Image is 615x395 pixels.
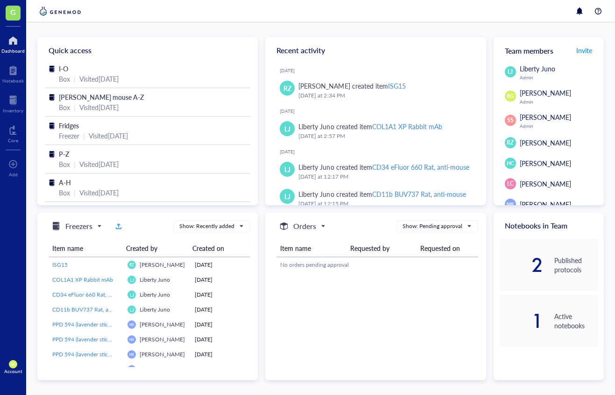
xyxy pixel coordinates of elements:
span: [PERSON_NAME] mouse A-Z [59,92,144,102]
div: Freezer [59,131,79,141]
div: No orders pending approval [280,261,474,269]
span: [PERSON_NAME] [520,159,571,168]
div: [DATE] [280,149,478,154]
button: Invite [576,43,593,58]
div: [DATE] [195,276,246,284]
div: [DATE] [280,68,478,73]
a: PPD 594 (lavender sticker) [52,365,120,374]
div: | [74,102,76,112]
div: [DATE] [195,320,246,329]
a: Inventory [3,93,23,113]
div: COL1A1 XP Rabbit mAb [372,122,442,131]
span: [PERSON_NAME] [520,88,571,97]
div: Dashboard [1,48,25,54]
span: Liberty Juno [520,64,555,73]
span: CD11b BUV737 Rat, anti-mouse [52,305,133,313]
div: [PERSON_NAME] created item [298,81,405,91]
div: Published protocols [554,256,598,274]
span: ISG15 [52,261,68,269]
div: Team members [494,37,604,63]
div: Show: Pending approval [403,222,462,230]
div: Active notebooks [554,312,598,330]
span: I-O [59,64,68,73]
th: Requested on [417,240,478,257]
span: RZ [507,139,514,147]
div: Quick access [37,37,258,63]
div: Visited [DATE] [79,159,119,169]
a: PPD 594 (lavender sticker) [52,320,120,329]
div: | [83,131,85,141]
div: Box [59,187,70,198]
span: G [10,6,16,18]
div: Visited [DATE] [79,102,119,112]
div: Liberty Juno created item [298,189,466,199]
span: PPD 594 (lavender sticker) [52,350,117,358]
span: [PERSON_NAME] [520,179,571,188]
span: Liberty Juno [140,305,170,313]
span: SS [507,116,514,125]
span: MK [129,338,134,341]
th: Created on [189,240,247,257]
div: | [74,74,76,84]
span: [PERSON_NAME] [140,365,185,373]
div: Box [59,102,70,112]
a: RZ[PERSON_NAME] created itemISG15[DATE] at 2:34 PM [273,77,478,104]
a: Notebook [2,63,24,83]
a: PPD 594 (lavender sticker) [52,350,120,359]
div: Box [59,74,70,84]
span: BG [11,362,15,367]
div: [DATE] [195,365,246,374]
div: CD11b BUV737 Rat, anti-mouse [372,189,466,199]
span: MK [129,353,134,356]
a: Dashboard [1,33,25,54]
span: RZ [129,263,134,267]
span: A-H [59,178,71,187]
span: LJ [130,307,134,312]
div: CD34 eFluor 660 Rat, anti-mouse [372,162,469,172]
div: [DATE] [195,261,246,269]
th: Requested by [346,240,417,257]
div: [DATE] [195,305,246,314]
div: Inventory [3,108,23,113]
div: Notebook [2,78,24,83]
span: RZ [283,83,291,93]
span: PPD 594 (lavender sticker) [52,335,117,343]
span: BG [507,92,514,100]
a: ISG15 [52,261,120,269]
span: LJ [130,277,134,283]
span: [PERSON_NAME] [140,261,185,269]
a: LJLiberty Juno created itemCD34 eFluor 660 Rat, anti-mouse[DATE] at 12:17 PM [273,158,478,185]
a: CD34 eFluor 660 Rat, anti-mouse [52,291,120,299]
span: HC [507,159,514,167]
div: Admin [520,75,598,80]
span: CD34 eFluor 660 Rat, anti-mouse [52,291,135,298]
span: P-Z [59,149,69,159]
div: Box [59,159,70,169]
span: Invite [576,46,592,55]
span: PPD 594 (lavender sticker) [52,320,117,328]
a: CD11b BUV737 Rat, anti-mouse [52,305,120,314]
th: Created by [122,240,188,257]
span: COL1A1 XP Rabbit mAb [52,276,113,284]
div: Admin [520,99,598,104]
span: LJ [284,164,290,174]
span: [PERSON_NAME] [140,320,185,328]
span: Liberty Juno [140,276,170,284]
a: Core [8,123,18,143]
div: Visited [DATE] [79,187,119,198]
div: [DATE] [195,350,246,359]
a: LJLiberty Juno created itemCD11b BUV737 Rat, anti-mouse[DATE] at 12:15 PM [273,185,478,212]
span: LJ [284,124,290,134]
th: Item name [49,240,122,257]
div: [DATE] [195,335,246,344]
span: [PERSON_NAME] [140,350,185,358]
span: [PERSON_NAME] [520,138,571,147]
span: [PERSON_NAME] [520,200,571,209]
div: [DATE] at 2:57 PM [298,132,471,141]
div: Visited [DATE] [79,74,119,84]
th: Item name [276,240,346,257]
div: Liberty Juno created item [298,162,469,172]
div: Notebooks in Team [494,213,604,239]
div: Add [9,172,18,177]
